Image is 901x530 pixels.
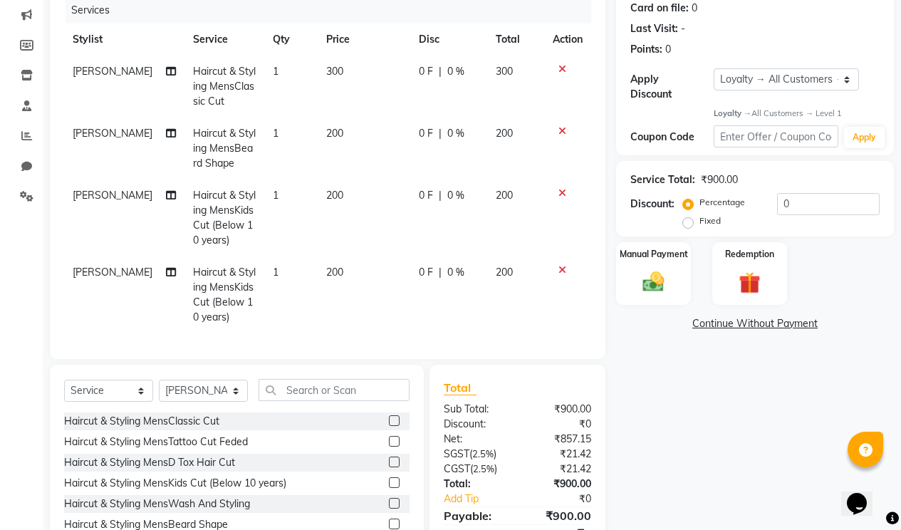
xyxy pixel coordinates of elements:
[444,447,469,460] span: SGST
[64,435,248,450] div: Haircut & Styling MensTattoo Cut Feded
[517,462,602,477] div: ₹21.42
[620,248,688,261] label: Manual Payment
[496,189,513,202] span: 200
[73,266,152,279] span: [PERSON_NAME]
[517,402,602,417] div: ₹900.00
[73,65,152,78] span: [PERSON_NAME]
[439,188,442,203] span: |
[630,21,678,36] div: Last Visit:
[326,65,343,78] span: 300
[496,65,513,78] span: 300
[447,265,464,280] span: 0 %
[273,65,278,78] span: 1
[433,477,518,492] div: Total:
[517,507,602,524] div: ₹900.00
[665,42,671,57] div: 0
[472,448,494,459] span: 2.5%
[714,108,880,120] div: All Customers → Level 1
[184,24,264,56] th: Service
[64,455,235,470] div: Haircut & Styling MensD Tox Hair Cut
[326,266,343,279] span: 200
[419,64,433,79] span: 0 F
[619,316,891,331] a: Continue Without Payment
[433,402,518,417] div: Sub Total:
[844,127,885,148] button: Apply
[193,189,256,246] span: Haircut & Styling MensKids Cut (Below 10 years)
[517,447,602,462] div: ₹21.42
[630,130,714,145] div: Coupon Code
[439,126,442,141] span: |
[433,432,518,447] div: Net:
[447,126,464,141] span: 0 %
[326,189,343,202] span: 200
[630,42,662,57] div: Points:
[701,172,738,187] div: ₹900.00
[636,269,671,294] img: _cash.svg
[419,126,433,141] span: 0 F
[714,125,838,147] input: Enter Offer / Coupon Code
[841,473,887,516] iframe: chat widget
[692,1,697,16] div: 0
[517,417,602,432] div: ₹0
[433,462,518,477] div: ( )
[193,65,256,108] span: Haircut & Styling MensClassic Cut
[73,127,152,140] span: [PERSON_NAME]
[419,188,433,203] span: 0 F
[531,492,602,506] div: ₹0
[259,379,410,401] input: Search or Scan
[699,196,745,209] label: Percentage
[681,21,685,36] div: -
[64,497,250,511] div: Haircut & Styling MensWash And Styling
[630,1,689,16] div: Card on file:
[517,432,602,447] div: ₹857.15
[318,24,410,56] th: Price
[64,414,219,429] div: Haircut & Styling MensClassic Cut
[433,417,518,432] div: Discount:
[725,248,774,261] label: Redemption
[544,24,591,56] th: Action
[273,189,278,202] span: 1
[433,507,518,524] div: Payable:
[73,189,152,202] span: [PERSON_NAME]
[487,24,544,56] th: Total
[439,265,442,280] span: |
[444,462,470,475] span: CGST
[517,477,602,492] div: ₹900.00
[326,127,343,140] span: 200
[264,24,318,56] th: Qty
[433,447,518,462] div: ( )
[439,64,442,79] span: |
[64,24,184,56] th: Stylist
[714,108,751,118] strong: Loyalty →
[447,188,464,203] span: 0 %
[64,476,286,491] div: Haircut & Styling MensKids Cut (Below 10 years)
[433,492,531,506] a: Add Tip
[447,64,464,79] span: 0 %
[699,214,721,227] label: Fixed
[630,72,714,102] div: Apply Discount
[193,127,256,170] span: Haircut & Styling MensBeard Shape
[193,266,256,323] span: Haircut & Styling MensKids Cut (Below 10 years)
[410,24,487,56] th: Disc
[473,463,494,474] span: 2.5%
[273,127,278,140] span: 1
[273,266,278,279] span: 1
[419,265,433,280] span: 0 F
[630,197,675,212] div: Discount:
[496,266,513,279] span: 200
[630,172,695,187] div: Service Total:
[496,127,513,140] span: 200
[444,380,476,395] span: Total
[732,269,767,296] img: _gift.svg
